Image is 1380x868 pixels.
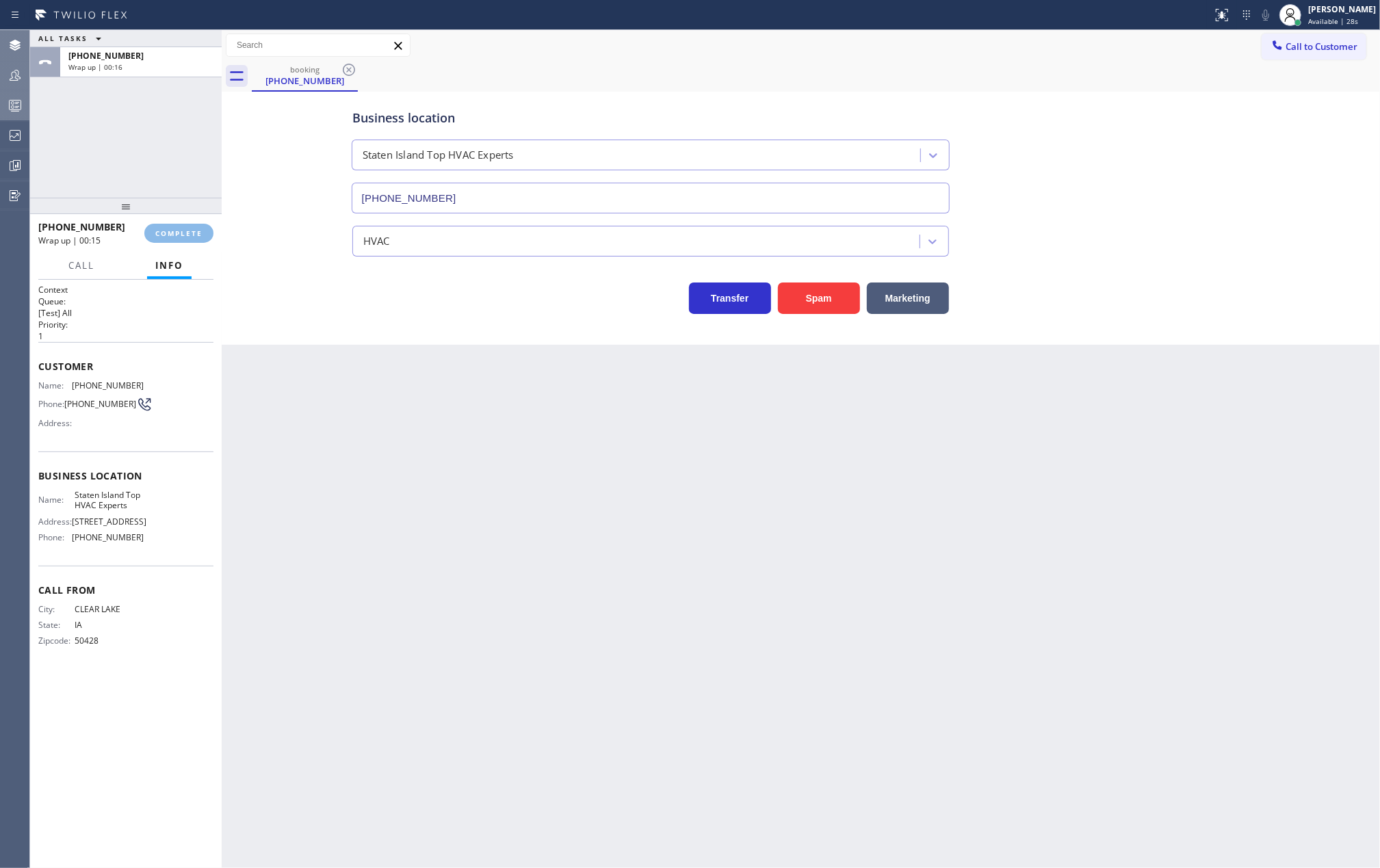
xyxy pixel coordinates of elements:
[1286,40,1357,53] span: Call to Customer
[38,635,75,646] span: Zipcode:
[68,62,122,72] span: Wrap up | 00:16
[147,252,192,279] button: Info
[155,228,203,238] span: COMPLETE
[75,490,143,511] span: Staten Island Top HVAC Experts
[352,183,950,213] input: Phone Number
[60,252,103,279] button: Call
[75,635,143,646] span: 50428
[38,295,213,307] h2: Queue:
[75,604,143,614] span: CLEAR LAKE
[38,583,213,596] span: Call From
[38,620,75,630] span: State:
[1308,16,1358,26] span: Available | 28s
[38,380,72,391] span: Name:
[38,307,213,319] p: [Test] All
[38,360,213,373] span: Customer
[1262,34,1366,60] button: Call to Customer
[30,30,115,47] button: ALL TASKS
[38,532,72,542] span: Phone:
[68,50,144,62] span: [PHONE_NUMBER]
[38,34,88,43] span: ALL TASKS
[363,233,390,249] div: HVAC
[72,516,146,527] span: [STREET_ADDRESS]
[72,532,144,542] span: [PHONE_NUMBER]
[38,418,75,428] span: Address:
[253,75,356,87] div: [PHONE_NUMBER]
[253,61,356,90] div: (515) 355-7162
[38,330,213,342] p: 1
[38,604,75,614] span: City:
[867,282,949,314] button: Marketing
[72,380,144,391] span: [PHONE_NUMBER]
[38,469,213,482] span: Business location
[253,64,356,75] div: booking
[68,259,94,272] span: Call
[75,620,143,630] span: IA
[38,399,64,409] span: Phone:
[38,284,213,295] h1: Context
[38,220,125,233] span: [PHONE_NUMBER]
[38,235,101,246] span: Wrap up | 00:15
[352,109,949,127] div: Business location
[38,495,75,505] span: Name:
[1308,3,1376,15] div: [PERSON_NAME]
[1256,5,1275,25] button: Mute
[38,319,213,330] h2: Priority:
[226,34,410,56] input: Search
[689,282,771,314] button: Transfer
[155,259,183,272] span: Info
[64,399,136,409] span: [PHONE_NUMBER]
[778,282,860,314] button: Spam
[363,148,514,163] div: Staten Island Top HVAC Experts
[38,516,72,527] span: Address:
[144,224,213,243] button: COMPLETE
